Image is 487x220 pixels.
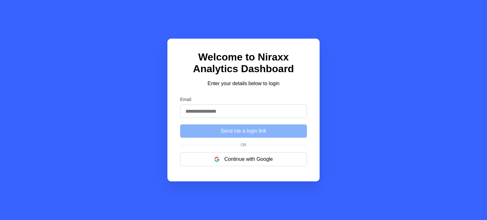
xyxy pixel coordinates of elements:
[180,80,307,87] p: Enter your details below to login
[180,51,307,75] h1: Welcome to Niraxx Analytics Dashboard
[180,124,307,138] button: Send me a login link
[238,143,249,147] span: Or
[180,97,307,102] label: Email
[214,157,219,162] img: google logo
[180,152,307,166] button: Continue with Google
